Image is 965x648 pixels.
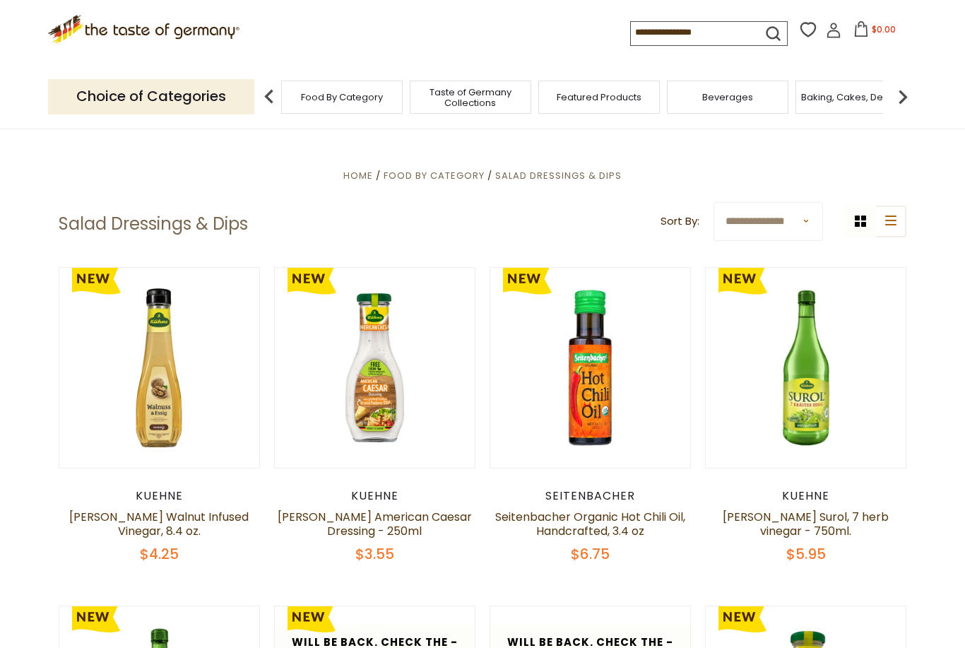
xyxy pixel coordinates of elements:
[889,83,917,111] img: next arrow
[59,268,259,468] img: Kuehne Walnut Infused Vinegar
[706,268,906,468] img: Kuehne Surol 7 herb vinegar
[786,544,826,564] span: $5.95
[59,213,248,235] h1: Salad Dressings & Dips
[702,92,753,102] a: Beverages
[384,169,485,182] a: Food By Category
[557,92,641,102] a: Featured Products
[343,169,373,182] a: Home
[872,23,896,35] span: $0.00
[801,92,911,102] a: Baking, Cakes, Desserts
[274,489,475,503] div: Kuehne
[571,544,610,564] span: $6.75
[69,509,249,539] a: [PERSON_NAME] Walnut Infused Vinegar, 8.4 oz.
[278,509,472,539] a: [PERSON_NAME] American Caesar Dressing - 250ml
[59,489,260,503] div: Kuehne
[490,489,691,503] div: Seitenbacher
[48,79,254,114] p: Choice of Categories
[301,92,383,102] a: Food By Category
[495,169,622,182] a: Salad Dressings & Dips
[414,87,527,108] a: Taste of Germany Collections
[275,268,475,468] img: Kuehne American Caesar Dressing
[844,21,904,42] button: $0.00
[723,509,889,539] a: [PERSON_NAME] Surol, 7 herb vinegar - 750ml.
[255,83,283,111] img: previous arrow
[495,509,685,539] a: Seitenbacher Organic Hot Chili Oil, Handcrafted, 3.4 oz
[140,544,179,564] span: $4.25
[661,213,699,230] label: Sort By:
[490,268,690,468] img: Seitenbacher Hot Chili Oil
[705,489,906,503] div: Kuehne
[355,544,394,564] span: $3.55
